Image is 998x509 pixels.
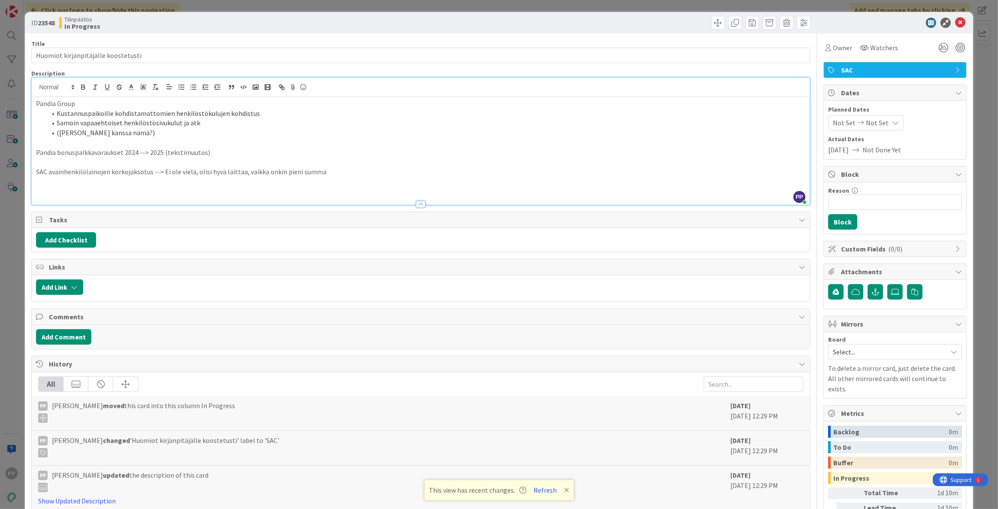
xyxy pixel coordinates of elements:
div: [DATE] 12:29 PM [730,435,803,461]
input: Search... [704,376,803,392]
b: [DATE] [730,471,751,479]
b: [DATE] [730,436,751,445]
div: PP [38,471,48,480]
span: ID [31,18,55,28]
span: ( 0/0 ) [888,245,902,253]
div: 0m [949,457,958,469]
span: Comments [49,312,794,322]
div: All [39,377,63,391]
span: Links [49,262,794,272]
div: 1d 10m [937,472,958,484]
span: Watchers [870,42,898,53]
div: [DATE] 12:29 PM [730,400,803,426]
div: Total Time [864,488,911,499]
div: 1 [45,3,47,10]
span: Owner [833,42,852,53]
div: Backlog [833,426,949,438]
span: Description [31,70,65,77]
span: Mirrors [841,319,951,329]
span: [PERSON_NAME] this card into this column In Progress [52,400,235,423]
span: [PERSON_NAME] 'Huomiot kirjanpitäjälle koostetusti' label to 'SAC' [52,435,279,457]
span: SAC [841,65,951,75]
span: [PERSON_NAME] the description of this card [52,470,208,492]
a: Show Updated Description [38,497,116,505]
label: Reason [828,187,849,194]
span: Actual Dates [828,135,962,144]
div: PP [38,436,48,445]
span: Support [18,1,39,12]
li: Kustannuspaikoille kohdistamattomien henkilöstökulujen kohdistus [46,109,805,118]
span: Not Set [866,118,889,128]
span: Not Done Yet [862,145,901,155]
span: Metrics [841,408,951,418]
span: PP [793,191,805,203]
button: Add Checklist [36,232,96,248]
span: Block [841,169,951,179]
b: In Progress [64,23,100,30]
button: Block [828,214,857,230]
b: changed [103,436,130,445]
span: This view has recent changes. [429,485,526,495]
span: Planned Dates [828,105,962,114]
div: Buffer [833,457,949,469]
div: 1d 10m [914,488,958,499]
label: Title [31,40,45,48]
span: Custom Fields [841,244,951,254]
b: moved [103,401,124,410]
span: History [49,359,794,369]
span: Attachments [841,267,951,277]
div: [DATE] 12:29 PM [730,470,803,506]
p: Pandia bonuspalkkavaraukset 2024 --> 2025 (tekstimuutos) [36,148,805,158]
button: Add Comment [36,329,91,345]
button: Refresh [531,485,560,496]
span: Select... [833,346,943,358]
p: SAC avainhenkilölainojen korkojaksotus --> Ei ole vielä, olisi hyvä laittaa, vaikka onkin pieni s... [36,167,805,177]
b: updated [103,471,129,479]
div: In Progress [833,472,937,484]
div: PP [38,401,48,411]
span: [DATE] [828,145,849,155]
b: [DATE] [730,401,751,410]
span: Board [828,336,846,342]
div: 0m [949,426,958,438]
div: To Do [833,441,949,453]
b: 23548 [38,18,55,27]
button: Add Link [36,279,83,295]
span: Tilinpäätös [64,16,100,23]
span: Not Set [833,118,856,128]
p: To delete a mirror card, just delete the card. All other mirrored cards will continue to exists. [828,363,962,394]
li: Samoin vapaaehtoiset henkilöstösivukulut ja atk [46,118,805,128]
input: type card name here... [31,48,810,63]
li: ([PERSON_NAME] kanssa nämä?) [46,128,805,138]
span: Tasks [49,215,794,225]
div: 0m [949,441,958,453]
p: Pandia Group [36,99,805,109]
span: Dates [841,88,951,98]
